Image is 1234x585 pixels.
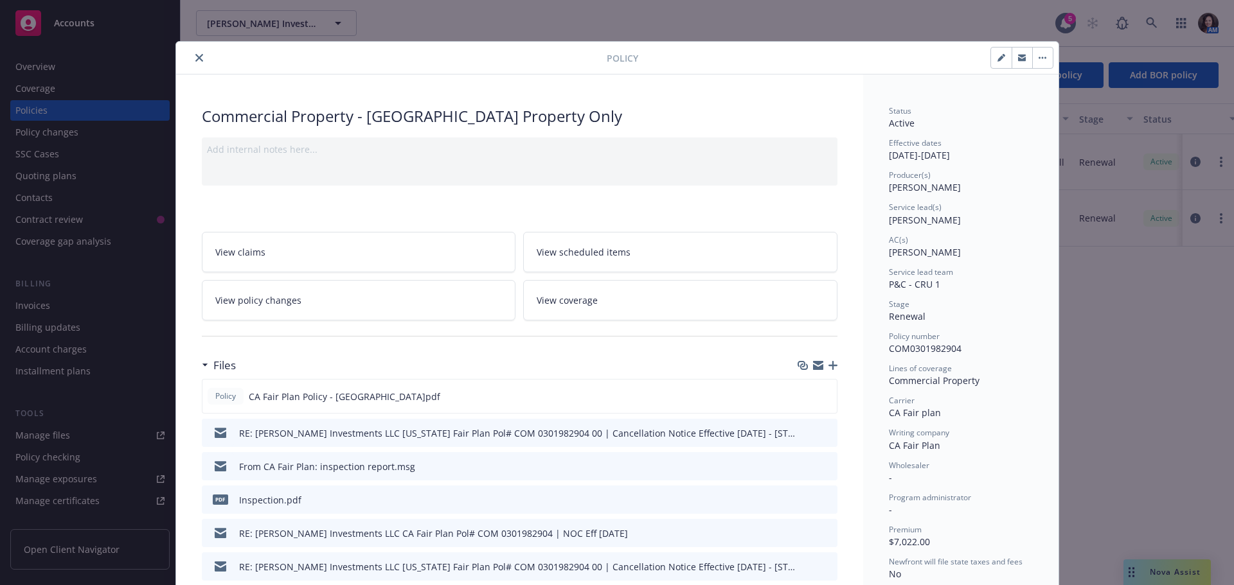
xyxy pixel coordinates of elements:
[537,245,630,259] span: View scheduled items
[800,460,810,473] button: download file
[800,493,810,507] button: download file
[215,245,265,259] span: View claims
[820,390,832,403] button: preview file
[239,527,628,540] div: RE: [PERSON_NAME] Investments LLC CA Fair Plan Pol# COM 0301982904 | NOC Eff [DATE]
[889,439,940,451] span: CA Fair Plan
[889,524,922,535] span: Premium
[202,280,516,320] a: View policy changes
[889,331,940,342] span: Policy number
[889,234,908,245] span: AC(s)
[537,293,598,307] span: View coverage
[523,232,837,272] a: View scheduled items
[202,357,236,374] div: Files
[889,266,953,277] span: Service lead team
[249,390,440,403] span: CA Fair Plan Policy - [GEOGRAPHIC_DATA]pdf
[889,395,915,406] span: Carrier
[889,556,1023,567] span: Newfront will file state taxes and fees
[889,471,892,484] span: -
[207,143,832,156] div: Add internal notes here...
[821,460,832,473] button: preview file
[239,560,795,573] div: RE: [PERSON_NAME] Investments LLC [US_STATE] Fair Plan Pol# COM 0301982904 00 | Cancellation Noti...
[821,527,832,540] button: preview file
[607,51,638,65] span: Policy
[889,536,930,548] span: $7,022.00
[215,293,301,307] span: View policy changes
[889,181,961,193] span: [PERSON_NAME]
[800,560,810,573] button: download file
[889,246,961,258] span: [PERSON_NAME]
[800,527,810,540] button: download file
[889,202,942,213] span: Service lead(s)
[889,117,915,129] span: Active
[889,492,971,503] span: Program administrator
[889,299,909,310] span: Stage
[889,278,940,290] span: P&C - CRU 1
[889,503,892,516] span: -
[213,390,238,402] span: Policy
[213,357,236,374] h3: Files
[889,342,961,354] span: COM0301982904
[202,232,516,272] a: View claims
[192,50,207,65] button: close
[889,427,949,438] span: Writing company
[889,310,925,322] span: Renewal
[889,137,1033,162] div: [DATE] - [DATE]
[889,105,911,116] span: Status
[821,560,832,573] button: preview file
[202,105,837,127] div: Commercial Property - [GEOGRAPHIC_DATA] Property Only
[239,426,795,440] div: RE: [PERSON_NAME] Investments LLC [US_STATE] Fair Plan Pol# COM 0301982904 00 | Cancellation Noti...
[889,137,942,148] span: Effective dates
[821,426,832,440] button: preview file
[213,494,228,504] span: pdf
[889,214,961,226] span: [PERSON_NAME]
[889,460,929,471] span: Wholesaler
[239,460,415,473] div: From CA Fair Plan: inspection report.msg
[889,406,941,419] span: CA Fair plan
[800,390,810,403] button: download file
[889,170,931,180] span: Producer(s)
[523,280,837,320] a: View coverage
[239,493,301,507] div: Inspection.pdf
[889,568,901,580] span: No
[889,363,952,374] span: Lines of coverage
[821,493,832,507] button: preview file
[889,374,1033,387] div: Commercial Property
[800,426,810,440] button: download file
